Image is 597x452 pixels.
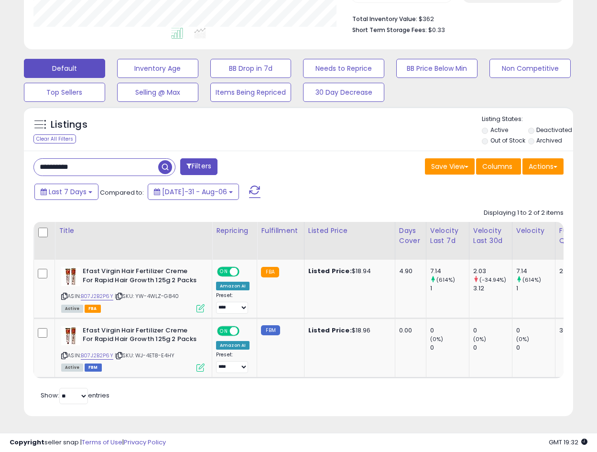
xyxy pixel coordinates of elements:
[536,126,572,134] label: Deactivated
[522,158,564,175] button: Actions
[115,352,174,359] span: | SKU: WJ-4ET8-E4HY
[81,292,113,300] a: B07J2B2P6Y
[261,226,300,236] div: Fulfillment
[516,267,555,276] div: 7.14
[261,325,280,335] small: FBM
[516,284,555,293] div: 1
[117,59,198,78] button: Inventory Age
[303,59,384,78] button: Needs to Reprice
[216,226,253,236] div: Repricing
[180,158,217,175] button: Filters
[83,267,199,287] b: Efast Virgin Hair Fertilizer Creme For Rapid Hair Growth 125g 2 Packs
[33,134,76,143] div: Clear All Filters
[24,59,105,78] button: Default
[479,276,506,284] small: (-34.94%)
[83,326,199,346] b: Efast Virgin Hair Fertilizer Creme For Rapid Hair Growth 125g 2 Packs
[473,284,512,293] div: 3.12
[61,305,83,313] span: All listings currently available for purchase on Amazon
[117,83,198,102] button: Selling @ Max
[59,226,208,236] div: Title
[559,226,592,246] div: Fulfillable Quantity
[436,276,455,284] small: (614%)
[484,209,564,218] div: Displaying 1 to 2 of 2 items
[218,327,230,335] span: ON
[308,326,352,335] b: Listed Price:
[473,226,508,246] div: Velocity Last 30d
[430,335,444,343] small: (0%)
[476,158,521,175] button: Columns
[41,391,109,400] span: Show: entries
[308,266,352,276] b: Listed Price:
[100,188,144,197] span: Compared to:
[536,136,562,144] label: Archived
[308,226,391,236] div: Listed Price
[85,364,102,372] span: FBM
[352,15,417,23] b: Total Inventory Value:
[399,326,419,335] div: 0.00
[261,267,279,277] small: FBA
[516,226,551,236] div: Velocity
[303,83,384,102] button: 30 Day Decrease
[82,438,122,447] a: Terms of Use
[482,162,512,171] span: Columns
[396,59,478,78] button: BB Price Below Min
[10,438,166,447] div: seller snap | |
[51,118,87,132] h5: Listings
[148,184,239,200] button: [DATE]-31 - Aug-06
[490,136,525,144] label: Out of Stock
[216,282,250,290] div: Amazon AI
[49,187,87,197] span: Last 7 Days
[238,327,253,335] span: OFF
[473,267,512,276] div: 2.03
[549,438,587,447] span: 2025-08-15 19:32 GMT
[210,83,292,102] button: Items Being Repriced
[61,267,205,311] div: ASIN:
[216,341,250,350] div: Amazon AI
[399,226,422,246] div: Days Cover
[308,267,388,276] div: $18.94
[430,326,469,335] div: 0
[430,226,465,246] div: Velocity Last 7d
[425,158,475,175] button: Save View
[61,326,205,371] div: ASIN:
[399,267,419,276] div: 4.90
[162,187,227,197] span: [DATE]-31 - Aug-06
[352,26,427,34] b: Short Term Storage Fees:
[81,352,113,360] a: B07J2B2P6Y
[473,343,512,352] div: 0
[85,305,101,313] span: FBA
[61,326,80,345] img: 41F2YXC31ML._SL40_.jpg
[430,343,469,352] div: 0
[516,343,555,352] div: 0
[559,326,589,335] div: 30
[352,12,556,24] li: $362
[210,59,292,78] button: BB Drop in 7d
[124,438,166,447] a: Privacy Policy
[516,335,530,343] small: (0%)
[218,268,230,276] span: ON
[24,83,105,102] button: Top Sellers
[216,352,250,373] div: Preset:
[308,326,388,335] div: $18.96
[428,25,445,34] span: $0.33
[516,326,555,335] div: 0
[216,292,250,314] div: Preset:
[559,267,589,276] div: 23
[34,184,98,200] button: Last 7 Days
[473,326,512,335] div: 0
[522,276,541,284] small: (614%)
[489,59,571,78] button: Non Competitive
[61,364,83,372] span: All listings currently available for purchase on Amazon
[430,284,469,293] div: 1
[490,126,508,134] label: Active
[10,438,44,447] strong: Copyright
[61,267,80,286] img: 41F2YXC31ML._SL40_.jpg
[482,115,573,124] p: Listing States:
[473,335,487,343] small: (0%)
[238,268,253,276] span: OFF
[115,292,179,300] span: | SKU: YW-4WLZ-G840
[430,267,469,276] div: 7.14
